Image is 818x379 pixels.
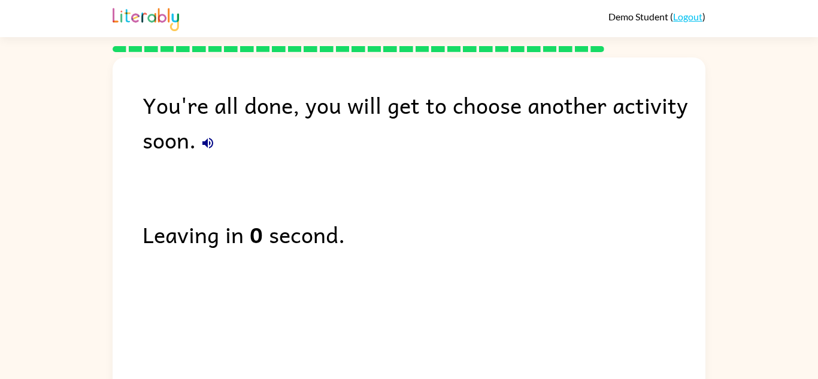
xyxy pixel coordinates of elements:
div: ( ) [608,11,705,22]
span: Demo Student [608,11,670,22]
div: Leaving in second. [143,217,705,251]
img: Literably [113,5,179,31]
a: Logout [673,11,702,22]
div: You're all done, you will get to choose another activity soon. [143,87,705,157]
b: 0 [250,217,263,251]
